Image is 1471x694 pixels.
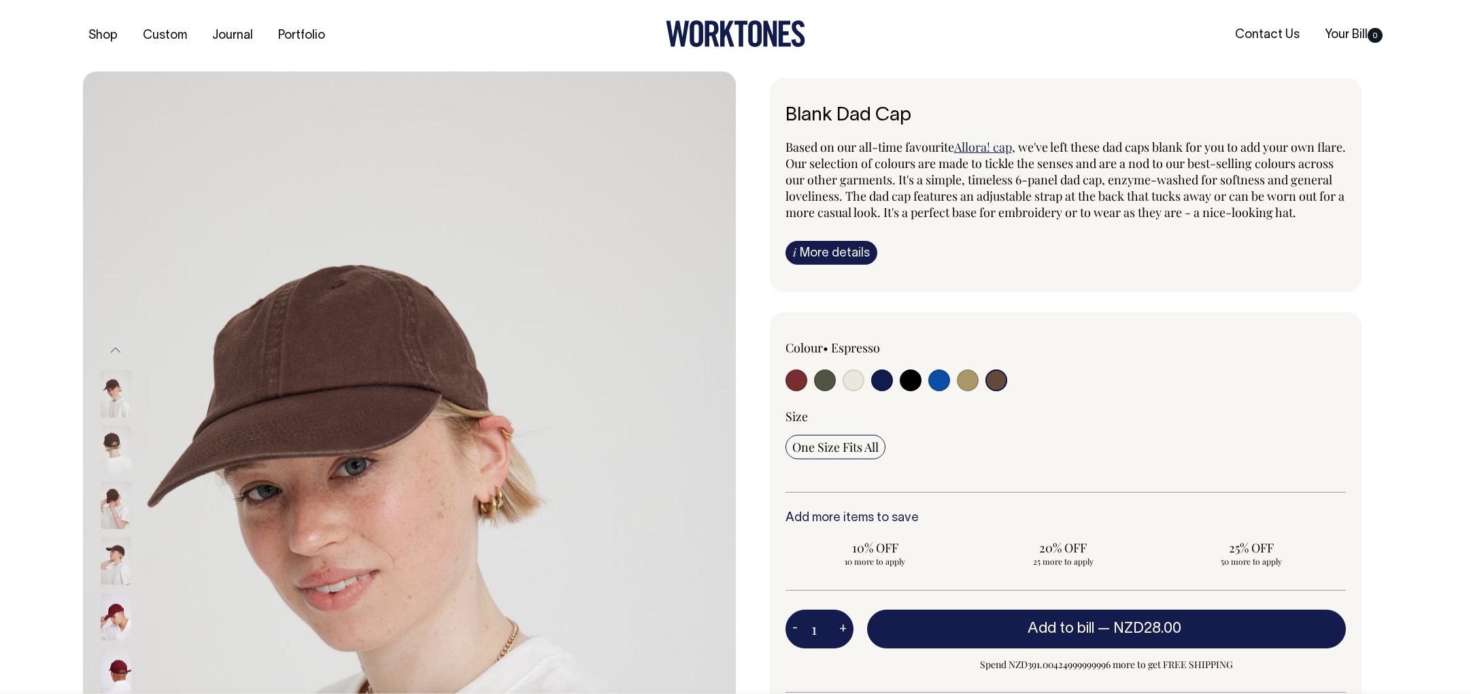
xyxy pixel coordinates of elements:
[785,435,885,459] input: One Size Fits All
[1098,622,1185,635] span: —
[785,139,1346,220] span: , we've left these dad caps blank for you to add your own flare. Our selection of colours are mad...
[867,610,1346,648] button: Add to bill —NZD28.00
[980,540,1147,556] span: 20% OFF
[954,139,1012,155] a: Allora! cap
[785,139,954,155] span: Based on our all-time favourite
[785,616,805,643] button: -
[792,540,959,556] span: 10% OFF
[105,335,126,366] button: Previous
[973,535,1153,571] input: 20% OFF 25 more to apply
[1168,540,1335,556] span: 25% OFF
[785,512,1346,525] h6: Add more items to save
[831,340,880,356] label: Espresso
[207,24,258,47] a: Journal
[1368,28,1383,43] span: 0
[785,105,1346,127] h6: Blank Dad Cap
[273,24,331,47] a: Portfolio
[1230,24,1305,46] a: Contact Us
[101,425,131,473] img: espresso
[101,481,131,529] img: espresso
[785,408,1346,425] div: Size
[101,537,131,584] img: espresso
[823,340,828,356] span: •
[792,439,879,455] span: One Size Fits All
[785,241,877,265] a: iMore details
[792,556,959,567] span: 10 more to apply
[83,24,123,47] a: Shop
[832,616,853,643] button: +
[867,657,1346,673] span: Spend NZD391.00424999999996 more to get FREE SHIPPING
[1168,556,1335,567] span: 50 more to apply
[101,593,131,640] img: burgundy
[1113,622,1181,635] span: NZD28.00
[785,535,966,571] input: 10% OFF 10 more to apply
[137,24,192,47] a: Custom
[101,369,131,417] img: espresso
[1028,622,1094,635] span: Add to bill
[980,556,1147,567] span: 25 more to apply
[1319,24,1388,46] a: Your Bill0
[785,340,1010,356] div: Colour
[793,245,796,259] span: i
[1162,535,1342,571] input: 25% OFF 50 more to apply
